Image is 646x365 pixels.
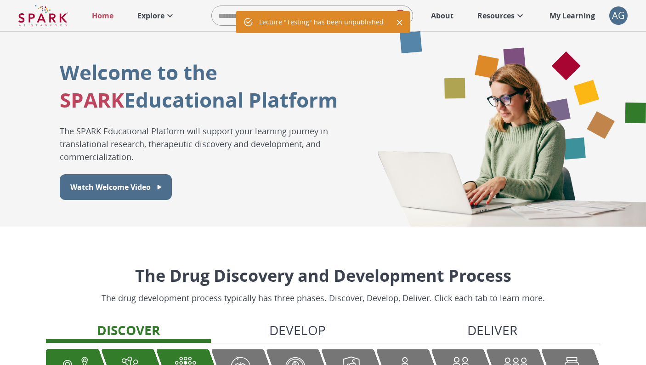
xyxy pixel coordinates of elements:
a: Home [87,6,118,26]
span: SPARK [60,86,124,114]
p: My Learning [550,10,595,21]
p: Home [92,10,113,21]
p: Discover [97,320,160,340]
p: Develop [269,320,326,340]
button: search [391,6,406,25]
p: The Drug Discovery and Development Process [102,263,545,288]
button: Close [393,16,407,29]
p: The drug development process typically has three phases. Discover, Develop, Deliver. Click each t... [102,292,545,304]
div: AG [609,6,628,25]
a: About [426,6,458,26]
button: account of current user [609,6,628,25]
p: Watch Welcome Video [70,182,151,193]
p: Deliver [467,320,517,340]
a: Resources [473,6,530,26]
a: My Learning [545,6,600,26]
p: Resources [477,10,515,21]
div: Lecture "Testing" has been unpublished. [259,14,385,30]
a: Explore [133,6,180,26]
p: Explore [137,10,164,21]
p: Welcome to the Educational Platform [60,58,338,114]
img: Logo of SPARK at Stanford [18,5,68,27]
p: About [431,10,453,21]
div: Graphic showing various drug development icons within hexagons fading across the screen [353,31,646,227]
button: Watch Welcome Video [60,174,172,200]
p: The SPARK Educational Platform will support your learning journey in translational research, ther... [60,125,353,163]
